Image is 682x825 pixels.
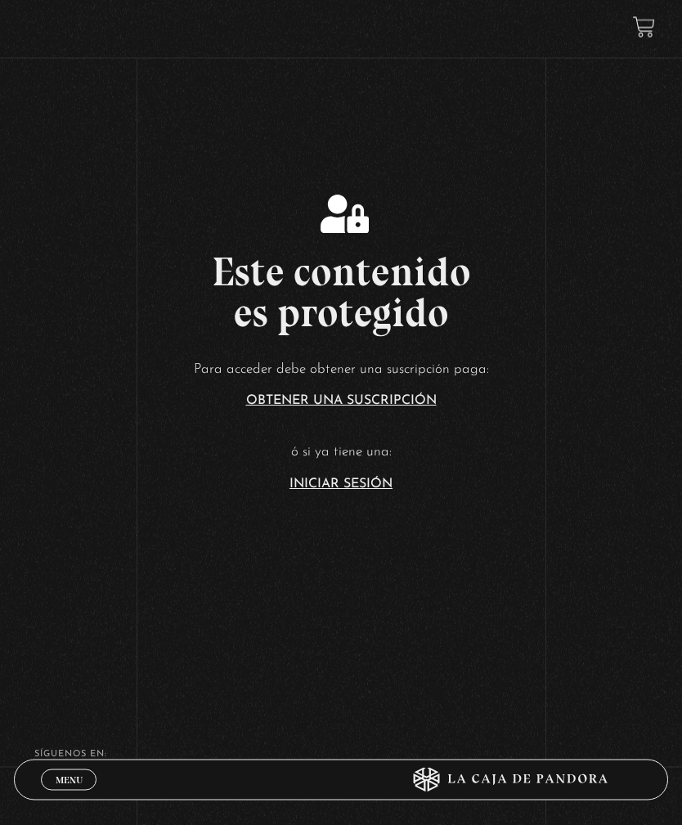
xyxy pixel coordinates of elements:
[633,16,655,38] a: View your shopping cart
[289,478,393,491] a: Iniciar Sesión
[246,395,437,408] a: Obtener una suscripción
[34,751,648,760] h4: SÍguenos en:
[50,789,88,800] span: Cerrar
[56,775,83,785] span: Menu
